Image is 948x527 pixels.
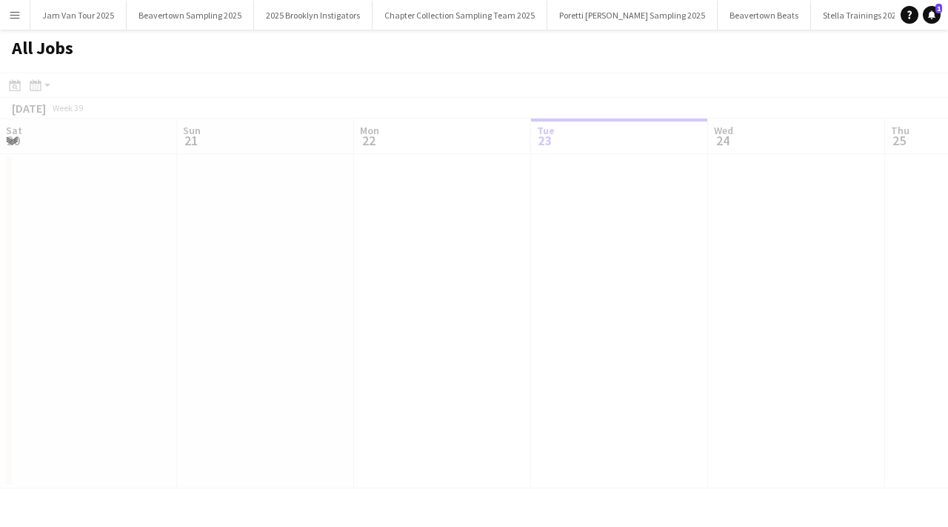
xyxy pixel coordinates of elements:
a: 1 [923,6,941,24]
button: Stella Trainings 2025 [811,1,913,30]
button: Beavertown Sampling 2025 [127,1,254,30]
button: Beavertown Beats [718,1,811,30]
button: Poretti [PERSON_NAME] Sampling 2025 [547,1,718,30]
button: 2025 Brooklyn Instigators [254,1,373,30]
button: Jam Van Tour 2025 [30,1,127,30]
span: 1 [935,4,942,13]
button: Chapter Collection Sampling Team 2025 [373,1,547,30]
